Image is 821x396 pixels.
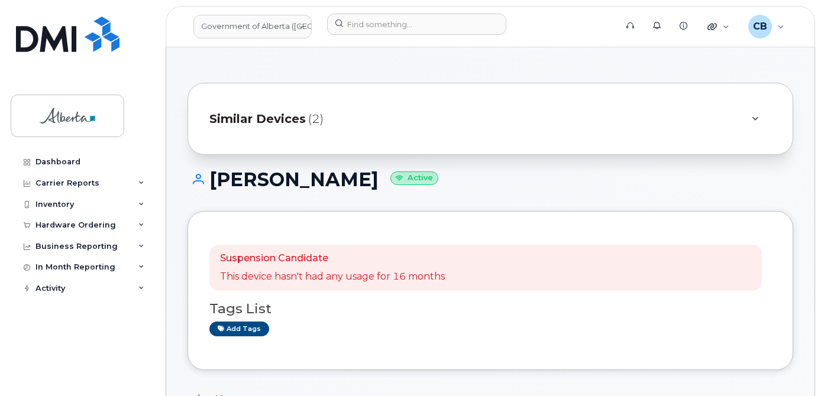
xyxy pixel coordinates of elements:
small: Active [390,171,438,185]
p: Suspension Candidate [220,252,445,265]
a: Add tags [209,322,269,336]
h1: [PERSON_NAME] [188,169,793,190]
span: Similar Devices [209,111,306,128]
h3: Tags List [209,301,771,316]
p: This device hasn't had any usage for 16 months [220,270,445,284]
span: (2) [308,111,324,128]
